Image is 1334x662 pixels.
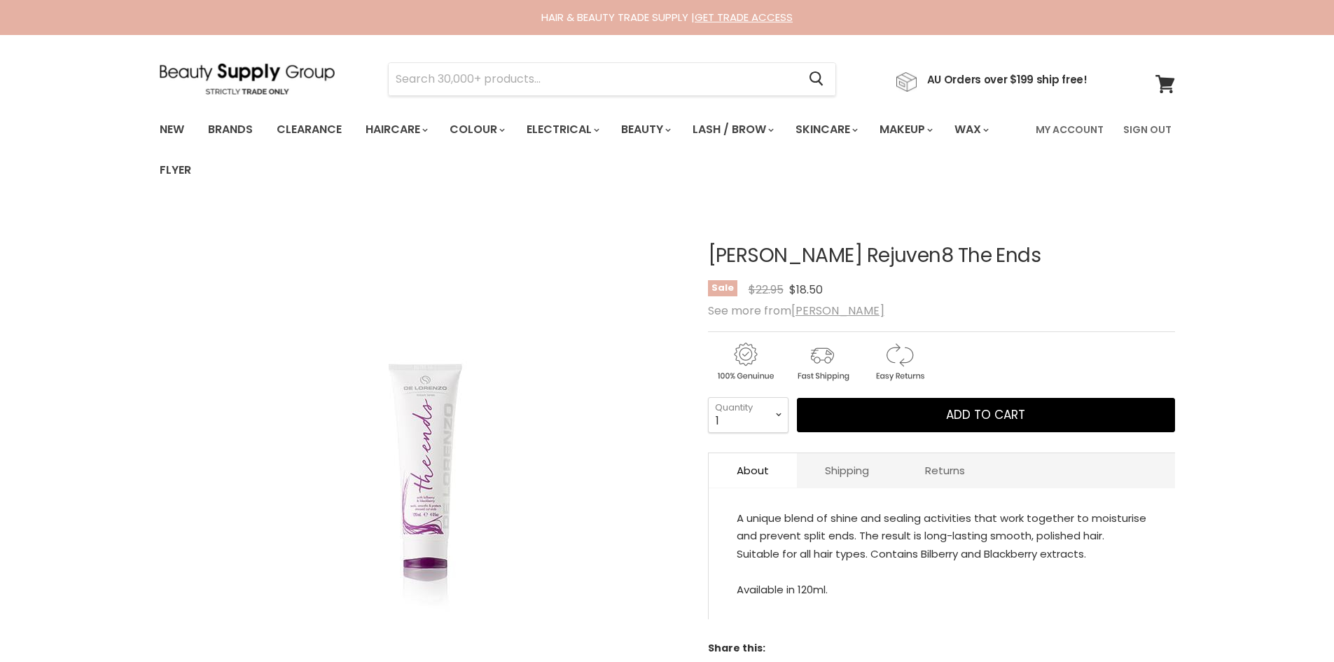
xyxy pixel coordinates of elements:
[708,397,788,432] select: Quantity
[149,156,202,185] a: Flyer
[611,115,679,144] a: Beauty
[785,115,866,144] a: Skincare
[797,453,897,488] a: Shipping
[737,509,1147,599] div: Available in 120ml.
[708,303,884,319] span: See more from
[789,282,823,298] span: $18.50
[388,62,836,96] form: Product
[785,340,859,383] img: shipping.gif
[791,303,884,319] a: [PERSON_NAME]
[389,63,798,95] input: Search
[149,109,1027,191] ul: Main menu
[708,340,782,383] img: genuine.gif
[439,115,513,144] a: Colour
[355,115,436,144] a: Haircare
[798,63,835,95] button: Search
[708,641,765,655] span: Share this:
[862,340,936,383] img: returns.gif
[1264,596,1320,648] iframe: Gorgias live chat messenger
[142,109,1193,191] nav: Main
[149,115,195,144] a: New
[869,115,941,144] a: Makeup
[944,115,997,144] a: Wax
[1115,115,1180,144] a: Sign Out
[708,280,737,296] span: Sale
[266,115,352,144] a: Clearance
[1027,115,1112,144] a: My Account
[708,245,1175,267] h1: [PERSON_NAME] Rejuven8 The Ends
[682,115,782,144] a: Lash / Brow
[946,406,1025,423] span: Add to cart
[709,453,797,488] a: About
[749,282,784,298] span: $22.95
[142,11,1193,25] div: HAIR & BEAUTY TRADE SUPPLY |
[797,398,1175,433] button: Add to cart
[737,511,1146,561] span: A unique blend of shine and sealing activities that work together to moisturise and prevent split...
[516,115,608,144] a: Electrical
[897,453,993,488] a: Returns
[288,331,554,612] img: De Lorenzo Rejuven8 The Ends
[197,115,263,144] a: Brands
[695,10,793,25] a: GET TRADE ACCESS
